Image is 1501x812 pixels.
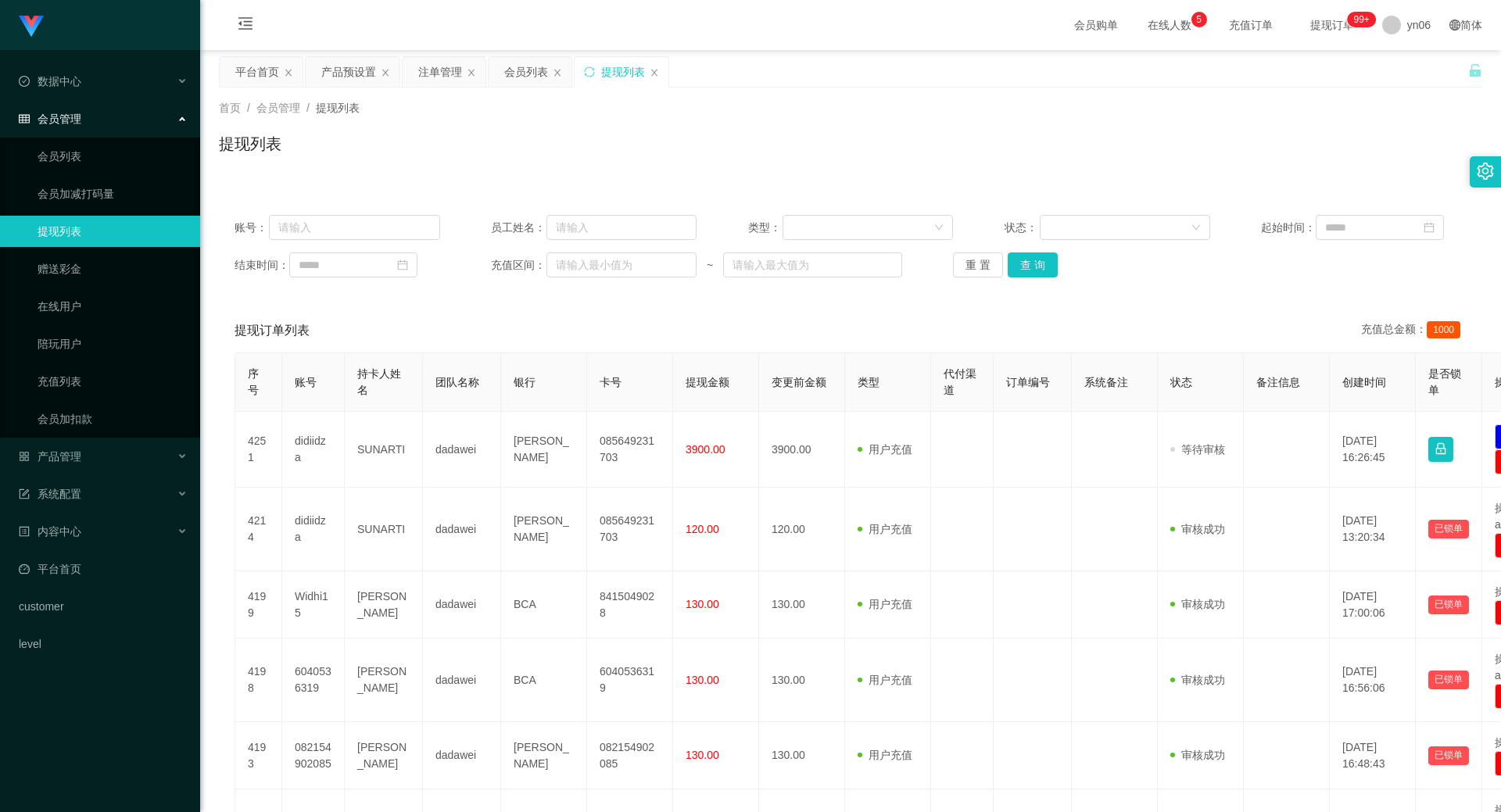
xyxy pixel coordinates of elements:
[219,1,272,51] i: 图标: menu-fold
[284,68,293,77] i: 图标: close
[1347,12,1375,27] sup: 267
[759,639,845,722] td: 130.00
[1330,571,1416,639] td: [DATE] 17:00:06
[235,412,282,488] td: 4251
[1330,722,1416,789] td: [DATE] 16:48:43
[269,215,440,240] input: 请输入
[858,674,912,686] span: 用户充值
[501,488,587,571] td: [PERSON_NAME]
[381,68,390,77] i: 图标: close
[256,102,300,114] span: 会员管理
[423,488,501,571] td: dadawei
[587,488,673,571] td: 085649231703
[235,722,282,789] td: 4193
[686,674,719,686] span: 130.00
[686,443,725,456] span: 3900.00
[38,216,188,247] a: 提现列表
[1170,598,1225,610] span: 审核成功
[38,291,188,322] a: 在线用户
[345,571,423,639] td: [PERSON_NAME]
[345,488,423,571] td: SUNARTI
[1140,20,1199,30] span: 在线人数
[423,412,501,488] td: dadawei
[1428,520,1469,538] button: 已锁单
[650,68,659,77] i: 图标: close
[759,722,845,789] td: 130.00
[423,571,501,639] td: dadawei
[514,376,536,388] span: 银行
[772,376,826,388] span: 变更前金额
[759,412,845,488] td: 3900.00
[1170,443,1225,456] span: 等待审核
[546,215,697,240] input: 请输入
[1261,220,1316,236] span: 起始时间：
[19,450,81,463] span: 产品管理
[316,102,360,114] span: 提现列表
[418,57,462,87] div: 注单管理
[491,257,546,274] span: 充值区间：
[1191,223,1201,234] i: 图标: down
[1449,20,1460,30] i: 图标: global
[858,443,912,456] span: 用户充值
[282,639,345,722] td: 6040536319
[1191,12,1207,27] sup: 5
[1330,639,1416,722] td: [DATE] 16:56:06
[235,321,310,340] span: 提现订单列表
[235,220,269,236] span: 账号：
[321,57,376,87] div: 产品预设置
[19,526,30,537] i: 图标: profile
[235,571,282,639] td: 4199
[1302,20,1362,30] span: 提现订单
[858,598,912,610] span: 用户充值
[686,523,719,535] span: 120.00
[38,328,188,359] a: 陪玩用户
[19,76,30,87] i: 图标: check-circle-o
[19,16,44,38] img: logo.9652507e.png
[235,57,279,87] div: 平台首页
[345,412,423,488] td: SUNARTI
[1428,671,1469,689] button: 已锁单
[686,598,719,610] span: 130.00
[501,722,587,789] td: [PERSON_NAME]
[38,141,188,172] a: 会员列表
[1170,749,1225,761] span: 审核成功
[553,68,562,77] i: 图标: close
[1330,488,1416,571] td: [DATE] 13:20:34
[19,525,81,538] span: 内容中心
[423,722,501,789] td: dadawei
[282,722,345,789] td: 082154902085
[1428,437,1453,462] button: 图标: lock
[1196,12,1202,27] p: 5
[759,571,845,639] td: 130.00
[247,102,250,114] span: /
[38,403,188,435] a: 会员加扣款
[953,252,1003,277] button: 重 置
[38,366,188,397] a: 充值列表
[1468,63,1482,77] i: 图标: unlock
[1330,412,1416,488] td: [DATE] 16:26:45
[295,376,317,388] span: 账号
[1170,523,1225,535] span: 审核成功
[435,376,479,388] span: 团队名称
[546,252,697,277] input: 请输入最小值为
[282,488,345,571] td: didiidza
[235,639,282,722] td: 4198
[1008,252,1058,277] button: 查 询
[587,722,673,789] td: 082154902085
[219,132,281,156] h1: 提现列表
[1342,376,1386,388] span: 创建时间
[19,75,81,88] span: 数据中心
[686,749,719,761] span: 130.00
[944,367,976,396] span: 代付渠道
[397,259,408,270] i: 图标: calendar
[1424,222,1435,233] i: 图标: calendar
[587,639,673,722] td: 6040536319
[306,102,310,114] span: /
[235,488,282,571] td: 4214
[858,523,912,535] span: 用户充值
[686,376,729,388] span: 提现金额
[19,488,30,499] i: 图标: form
[723,252,901,277] input: 请输入最大值为
[282,571,345,639] td: Widhi15
[1428,746,1469,765] button: 已锁单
